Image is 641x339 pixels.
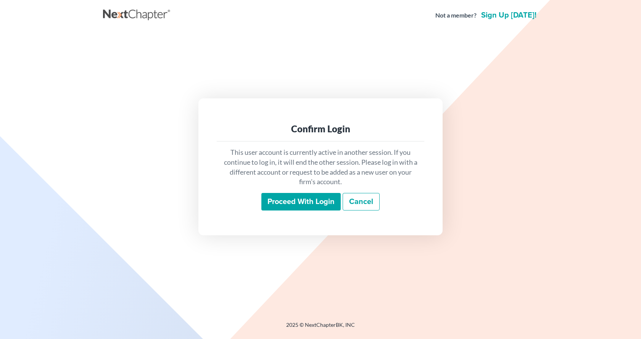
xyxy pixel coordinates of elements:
[480,11,538,19] a: Sign up [DATE]!
[343,193,380,210] a: Cancel
[435,11,477,20] strong: Not a member?
[223,123,418,135] div: Confirm Login
[261,193,341,210] input: Proceed with login
[223,148,418,187] p: This user account is currently active in another session. If you continue to log in, it will end ...
[103,321,538,335] div: 2025 © NextChapterBK, INC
